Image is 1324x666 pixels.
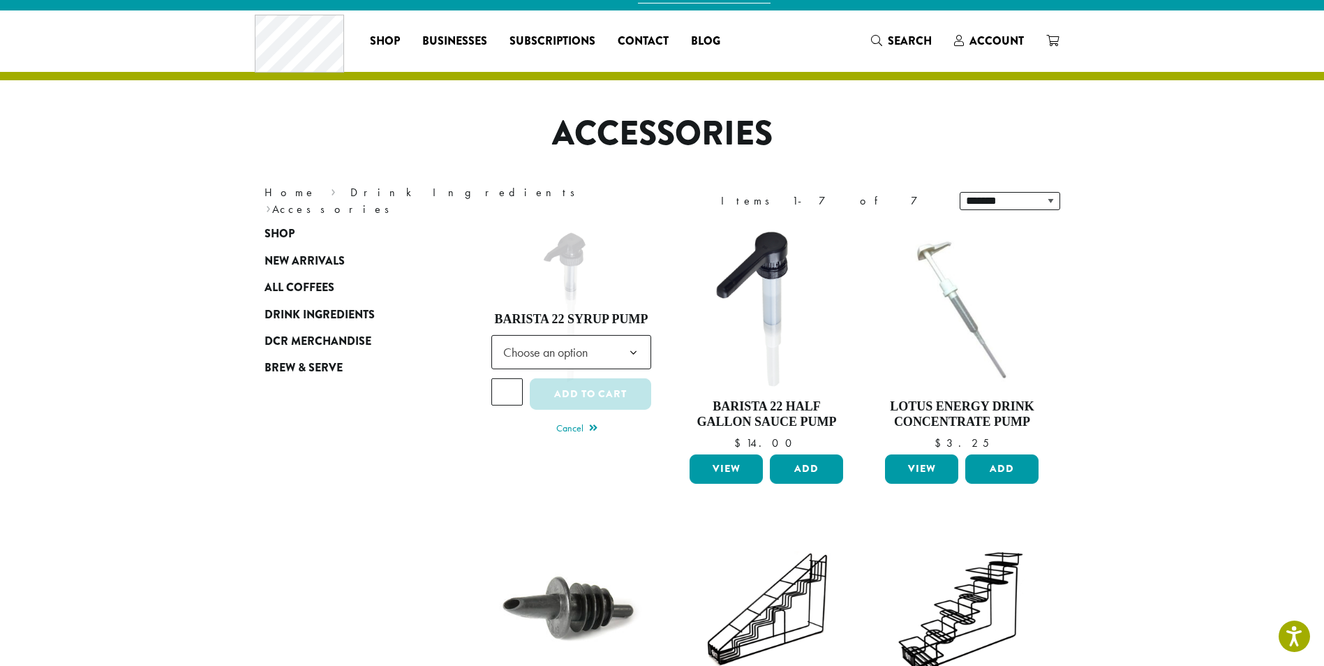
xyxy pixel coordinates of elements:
a: Drink Ingredients [350,185,584,200]
a: Shop [265,221,432,247]
a: All Coffees [265,274,432,301]
h1: Accessories [254,114,1071,154]
a: DCR Merchandise [265,328,432,355]
span: Subscriptions [509,33,595,50]
span: Brew & Serve [265,360,343,377]
span: Drink Ingredients [265,306,375,324]
a: Home [265,185,316,200]
a: View [885,454,958,484]
span: All Coffees [265,279,334,297]
a: Brew & Serve [265,355,432,381]
bdi: 14.00 [734,436,798,450]
bdi: 3.25 [935,436,989,450]
span: $ [935,436,946,450]
span: Choose an option [498,339,602,366]
a: Search [860,29,943,52]
input: Product quantity [491,378,523,405]
span: Blog [691,33,720,50]
a: New Arrivals [265,248,432,274]
span: Businesses [422,33,487,50]
span: Shop [265,225,295,243]
img: DP1898.01.png [686,228,847,388]
span: Choose an option [491,335,652,369]
button: Add [770,454,843,484]
span: Contact [618,33,669,50]
div: Items 1-7 of 7 [721,193,939,209]
a: Shop [359,30,411,52]
a: Cancel [556,420,597,439]
span: $ [734,436,746,450]
h4: Lotus Energy Drink Concentrate Pump [882,399,1042,429]
span: Account [969,33,1024,49]
span: Search [888,33,932,49]
a: View [690,454,763,484]
a: Drink Ingredients [265,301,432,327]
span: DCR Merchandise [265,333,371,350]
h4: Barista 22 Syrup Pump [491,312,652,327]
span: Shop [370,33,400,50]
a: Barista 22 Half Gallon Sauce Pump $14.00 [686,228,847,449]
span: New Arrivals [265,253,345,270]
img: pump_1024x1024_2x_720x_7ebb9306-2e50-43cc-9be2-d4d1730b4a2d_460x-300x300.jpg [882,228,1042,388]
span: › [266,196,271,218]
a: Lotus Energy Drink Concentrate Pump $3.25 [882,228,1042,449]
h4: Barista 22 Half Gallon Sauce Pump [686,399,847,429]
span: › [331,179,336,201]
button: Add to cart [530,378,651,410]
button: Add [965,454,1039,484]
nav: Breadcrumb [265,184,641,218]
